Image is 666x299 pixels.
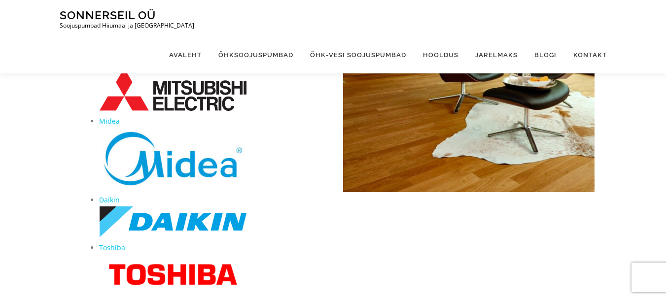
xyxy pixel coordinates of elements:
a: Sonnerseil OÜ [60,8,156,22]
a: Midea [99,116,120,126]
a: Blogi [526,36,565,73]
a: Õhk-vesi soojuspumbad [302,36,415,73]
a: Avaleht [161,36,210,73]
a: Kontakt [565,36,607,73]
a: Daikin [99,195,120,204]
a: Hooldus [415,36,467,73]
a: Õhksoojuspumbad [210,36,302,73]
a: Järelmaks [467,36,526,73]
p: Soojuspumbad Hiiumaal ja [GEOGRAPHIC_DATA] [60,22,194,29]
a: Toshiba [99,243,125,252]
